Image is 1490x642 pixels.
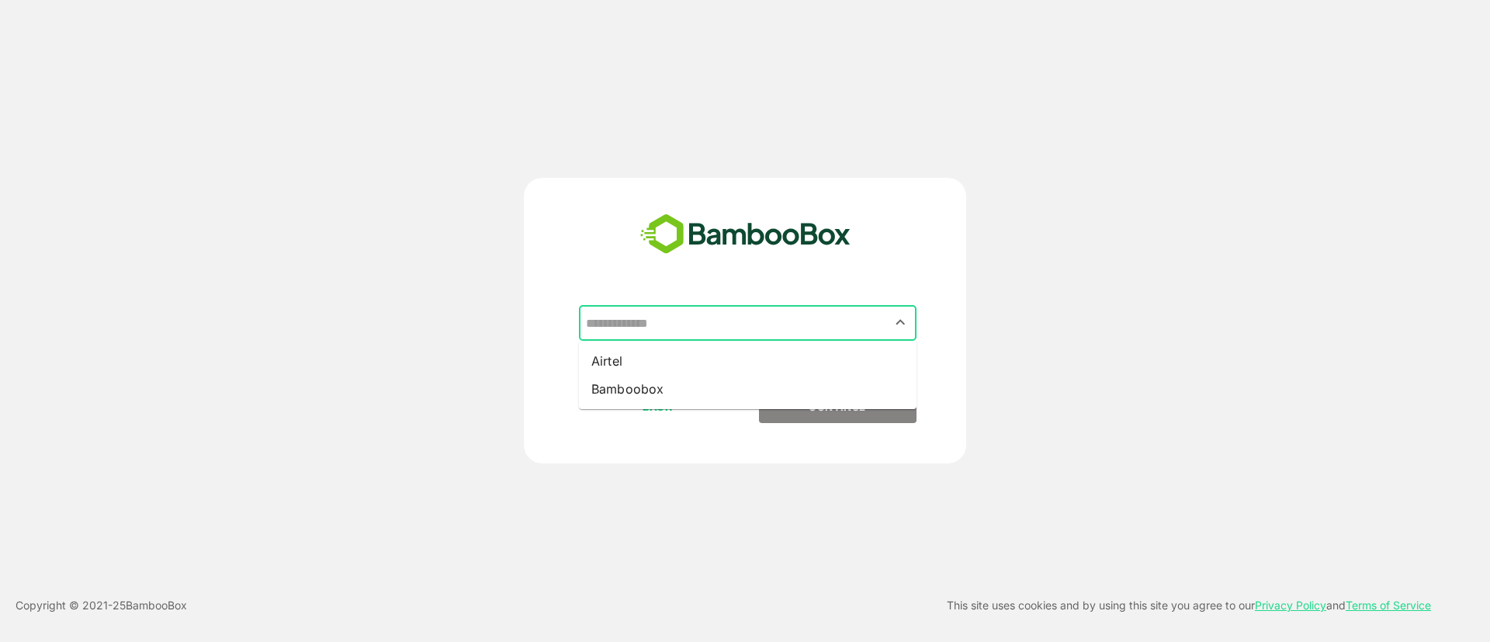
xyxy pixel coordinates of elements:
[579,375,917,403] li: Bamboobox
[579,347,917,375] li: Airtel
[1255,599,1326,612] a: Privacy Policy
[16,596,187,615] p: Copyright © 2021- 25 BambooBox
[1346,599,1431,612] a: Terms of Service
[890,312,911,333] button: Close
[632,209,859,260] img: bamboobox
[947,596,1431,615] p: This site uses cookies and by using this site you agree to our and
